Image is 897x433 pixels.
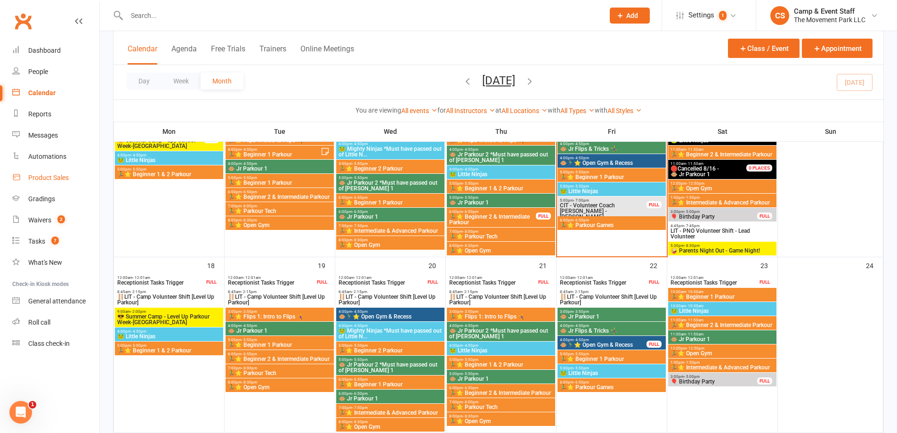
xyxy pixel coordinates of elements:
span: 🏃‍♂️⭐ Beginner 2 & Intermediate Parkour [449,214,536,225]
span: - 4:50pm [242,162,257,166]
span: 🏃‍♂️⭐ Beginner 2 & Intermediate Parkour [227,194,332,200]
span: - 6:50pm [242,190,257,194]
div: 18 [207,257,224,273]
span: - 7:00pm [574,198,589,203]
div: Gradings [28,195,55,203]
span: 5:00pm [338,176,443,180]
span: 🪜LIT - Camp Volunteer Shift [Level Up Parkour] [338,294,443,305]
span: - 5:50pm [131,343,146,348]
span: 8:45am [227,290,332,294]
button: Calendar [128,44,157,65]
span: - 5:50pm [574,184,589,188]
span: - 12:01am [243,276,261,280]
span: 🐵 Jr Parkour 1 [670,336,775,342]
span: Receptionist Tasks Trigger [117,280,204,286]
span: Add [626,12,638,19]
div: What's New [28,259,62,266]
div: Reports [28,110,51,118]
div: 23 [760,257,777,273]
span: 🏃‍♂️⭐ Open Gym [227,222,332,228]
span: 🐵 Jr Parkour 1 [559,314,664,319]
a: Calendar [12,82,99,104]
span: 🏃‍♂️⭐ Beginner 1 Parkour [670,294,775,300]
span: - 6:50pm [463,210,478,214]
button: Free Trials [211,44,245,65]
span: 5:00pm [338,358,443,362]
th: Thu [446,122,557,141]
span: - 5:50pm [463,181,478,186]
span: 5:00pm [227,176,332,180]
span: 5:00pm [449,196,553,200]
a: Roll call [12,312,99,333]
span: 4:00pm [449,324,553,328]
span: 1:00pm [670,196,775,200]
span: 🐸 Little Ninjas [559,188,664,194]
span: 🏃‍♂️⭐ Flips 1: Intro to Flips 🤸‍♀️ [449,314,553,319]
span: 🐵 Jr Parkour 1 [449,200,553,205]
span: - 5:50pm [242,338,257,342]
button: Online Meetings [300,44,354,65]
a: Reports [12,104,99,125]
span: Receptionist Tasks Trigger [670,280,758,286]
span: 12:00am [338,276,426,280]
div: FULL [425,278,440,286]
span: 🐸 Little Ninjas [670,308,775,314]
a: People [12,61,99,82]
span: 🐵🏃‍♂️⭐ Open Gym & Recess [559,342,647,348]
span: 5:00pm [559,184,664,188]
button: Trainers [259,44,286,65]
span: 🏃‍♂️⭐ Beginner 2 & Intermediate Parkour [670,152,775,157]
div: Roll call [28,319,50,326]
span: 🏃‍♂️⭐ Parkour Tech [449,234,553,239]
span: - 4:50pm [352,310,368,314]
span: 🐵 Jr Parkour 1 [670,166,758,177]
strong: with [595,106,607,114]
span: 🏃‍♂️⭐ Beginner 1 & 2 Parkour [449,186,553,191]
span: - 2:15pm [462,290,478,294]
button: Day [127,73,162,90]
div: Class check-in [28,340,70,347]
span: 6:00pm [338,210,443,214]
div: FULL [757,212,772,220]
span: - 8:30pm [463,244,478,248]
a: Waivers 2 [12,210,99,231]
span: 1 [29,401,36,408]
a: Product Sales [12,167,99,188]
div: Tasks [28,237,45,245]
span: - 4:50pm [352,142,368,146]
span: 🏃‍♂️⭐ Beginner 1 Parkour [559,356,664,362]
span: 9:00am [117,310,221,314]
span: - 4:50pm [352,324,368,328]
span: LIT - PNO Volunteer Shift - Lead Volunteer [670,228,775,239]
span: 🏃‍♂️⭐ Beginner 1 Parkour [338,200,443,205]
span: - 4:50pm [574,324,589,328]
div: 22 [650,257,667,273]
span: - 4:50pm [131,153,146,157]
span: 🪜LIT - Camp Volunteer Shift [Level Up Parkour] [449,294,553,305]
strong: You are viewing [356,106,401,114]
span: 6:00pm [227,352,332,356]
span: 🏃‍♂️⭐ Flips 1: Intro to Flips 🤸‍♀️ [227,138,332,143]
span: 5:00pm [117,343,221,348]
span: 12:00am [449,276,536,280]
span: 🐸 Little Ninjas [117,157,221,163]
span: - 2:15pm [573,290,589,294]
span: 12:00am [117,276,204,280]
div: The Movement Park LLC [794,16,865,24]
span: 7:00pm [449,229,553,234]
span: 5:00pm [449,181,553,186]
span: 🏃‍♂️⭐ Parkour Tech [227,208,332,214]
span: 🐵 Jr Flips & Tricks 🤸‍♀️ [559,328,664,334]
button: Class / Event [728,39,800,58]
span: 😎 Summer Camp - Level Up Parkour Week-[GEOGRAPHIC_DATA] [117,314,221,325]
div: Product Sales [28,174,69,181]
span: 🏃‍♂️⭐ Intermediate & Advanced Parkour [670,200,775,205]
span: 5:00pm [338,162,443,166]
span: 🐸 Little Ninjas [449,172,553,177]
span: 🏃‍♂️⭐ Beginner 2 & Intermediate Parkour [670,322,775,328]
button: Add [610,8,650,24]
span: 7 [51,237,59,245]
th: Sun [778,122,883,141]
span: 4:00pm [227,324,332,328]
strong: with [548,106,560,114]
